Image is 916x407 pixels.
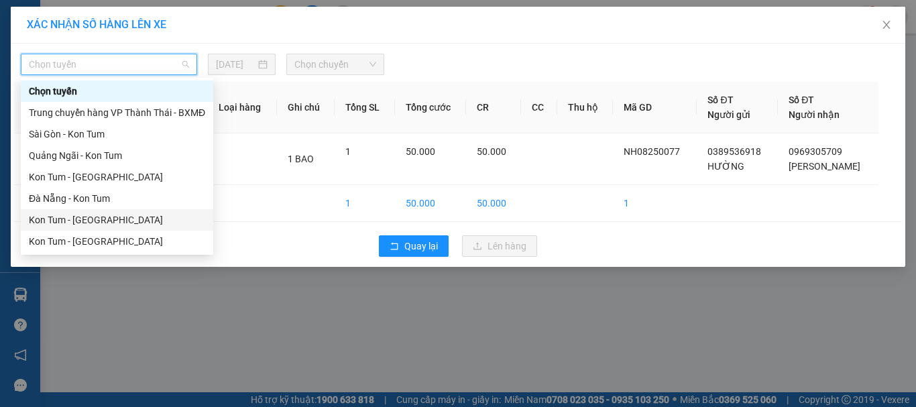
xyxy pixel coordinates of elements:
[613,185,697,222] td: 1
[216,57,255,72] input: 11/08/2025
[379,235,449,257] button: rollbackQuay lại
[881,19,892,30] span: close
[21,102,213,123] div: Trung chuyển hàng VP Thành Thái - BXMĐ
[115,11,223,44] div: VP An Sương
[29,105,205,120] div: Trung chuyển hàng VP Thành Thái - BXMĐ
[789,95,814,105] span: Số ĐT
[115,44,223,60] div: THẢO
[21,166,213,188] div: Kon Tum - Quảng Ngãi
[14,133,56,185] td: 1
[404,239,438,253] span: Quay lại
[395,82,467,133] th: Tổng cước
[477,146,506,157] span: 50.000
[10,86,107,103] div: 70.000
[21,80,213,102] div: Chọn tuyến
[707,146,761,157] span: 0389536918
[335,82,395,133] th: Tổng SL
[29,54,189,74] span: Chọn tuyến
[27,18,166,31] span: XÁC NHẬN SỐ HÀNG LÊN XE
[208,82,277,133] th: Loại hàng
[115,60,223,78] div: 0327252680
[29,213,205,227] div: Kon Tum - [GEOGRAPHIC_DATA]
[11,11,105,44] div: BX Ngọc Hồi - Kon Tum
[29,191,205,206] div: Đà Nẵng - Kon Tum
[335,185,395,222] td: 1
[21,209,213,231] div: Kon Tum - Đà Nẵng
[21,123,213,145] div: Sài Gòn - Kon Tum
[707,109,750,120] span: Người gửi
[277,82,335,133] th: Ghi chú
[613,82,697,133] th: Mã GD
[29,148,205,163] div: Quảng Ngãi - Kon Tum
[406,146,435,157] span: 50.000
[789,109,840,120] span: Người nhận
[115,13,147,27] span: Nhận:
[707,95,733,105] span: Số ĐT
[789,161,860,172] span: [PERSON_NAME]
[395,185,467,222] td: 50.000
[345,146,351,157] span: 1
[466,185,521,222] td: 50.000
[462,235,537,257] button: uploadLên hàng
[21,145,213,166] div: Quảng Ngãi - Kon Tum
[521,82,557,133] th: CC
[29,170,205,184] div: Kon Tum - [GEOGRAPHIC_DATA]
[29,234,205,249] div: Kon Tum - [GEOGRAPHIC_DATA]
[21,188,213,209] div: Đà Nẵng - Kon Tum
[868,7,905,44] button: Close
[557,82,613,133] th: Thu hộ
[11,60,105,78] div: 0384294904
[707,161,744,172] span: HƯỜNG
[11,13,32,27] span: Gửi:
[466,82,521,133] th: CR
[21,231,213,252] div: Kon Tum - Sài Gòn
[624,146,680,157] span: NH08250077
[294,54,377,74] span: Chọn chuyến
[789,146,842,157] span: 0969305709
[14,82,56,133] th: STT
[390,241,399,252] span: rollback
[29,127,205,141] div: Sài Gòn - Kon Tum
[288,154,314,164] span: 1 BAO
[11,44,105,60] div: CÔ THỦY
[29,84,205,99] div: Chọn tuyến
[10,88,31,102] span: CR :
